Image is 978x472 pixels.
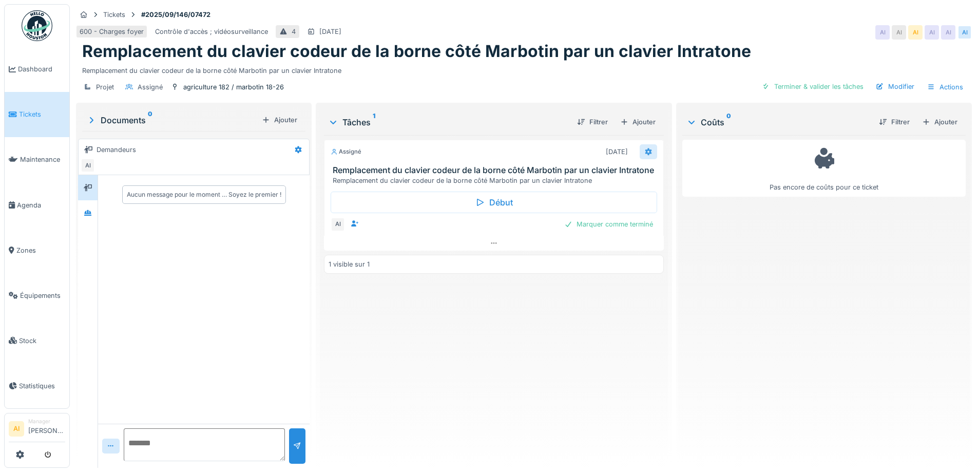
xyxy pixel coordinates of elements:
strong: #2025/09/146/07472 [137,10,215,20]
h1: Remplacement du clavier codeur de la borne côté Marbotin par un clavier Intratone [82,42,751,61]
div: AI [908,25,923,40]
li: AI [9,421,24,437]
span: Stock [19,336,65,346]
div: Filtrer [573,115,612,129]
a: Équipements [5,273,69,318]
a: Maintenance [5,137,69,182]
div: Marquer comme terminé [560,217,657,231]
li: [PERSON_NAME] [28,418,65,440]
div: 1 visible sur 1 [329,259,370,269]
div: Tâches [328,116,568,128]
div: Actions [923,80,968,95]
div: AI [925,25,939,40]
span: Maintenance [20,155,65,164]
div: Ajouter [258,113,301,127]
a: AI Manager[PERSON_NAME] [9,418,65,442]
a: Tickets [5,92,69,137]
div: Demandeurs [97,145,136,155]
div: [DATE] [319,27,341,36]
a: Zones [5,228,69,273]
div: Assigné [138,82,163,92]
span: Zones [16,246,65,255]
div: Remplacement du clavier codeur de la borne côté Marbotin par un clavier Intratone [333,176,659,185]
img: Badge_color-CXgf-gQk.svg [22,10,52,41]
div: Projet [96,82,114,92]
sup: 1 [373,116,375,128]
div: Pas encore de coûts pour ce ticket [689,144,959,192]
div: Filtrer [875,115,914,129]
div: AI [331,217,345,232]
a: Dashboard [5,47,69,92]
div: AI [941,25,955,40]
div: AI [892,25,906,40]
div: 4 [292,27,296,36]
div: [DATE] [606,147,628,157]
a: Agenda [5,182,69,228]
div: Assigné [331,147,361,156]
div: Terminer & valider les tâches [758,80,868,93]
span: Tickets [19,109,65,119]
sup: 0 [726,116,731,128]
div: Documents [86,114,258,126]
div: Tickets [103,10,125,20]
div: Début [331,192,657,213]
span: Équipements [20,291,65,300]
div: Ajouter [918,115,962,129]
span: Statistiques [19,381,65,391]
a: Stock [5,318,69,363]
div: 600 - Charges foyer [80,27,144,36]
a: Statistiques [5,363,69,408]
div: Ajouter [616,115,660,129]
div: Coûts [686,116,871,128]
div: AI [81,158,95,173]
div: Aucun message pour le moment … Soyez le premier ! [127,190,281,199]
div: Contrôle d'accès ; vidéosurveillance [155,27,268,36]
div: AI [957,25,972,40]
div: AI [875,25,890,40]
sup: 0 [148,114,152,126]
div: Modifier [872,80,918,93]
div: Manager [28,418,65,425]
span: Dashboard [18,64,65,74]
span: Agenda [17,200,65,210]
div: agriculture 182 / marbotin 18-26 [183,82,284,92]
div: Remplacement du clavier codeur de la borne côté Marbotin par un clavier Intratone [82,62,966,75]
h3: Remplacement du clavier codeur de la borne côté Marbotin par un clavier Intratone [333,165,659,175]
